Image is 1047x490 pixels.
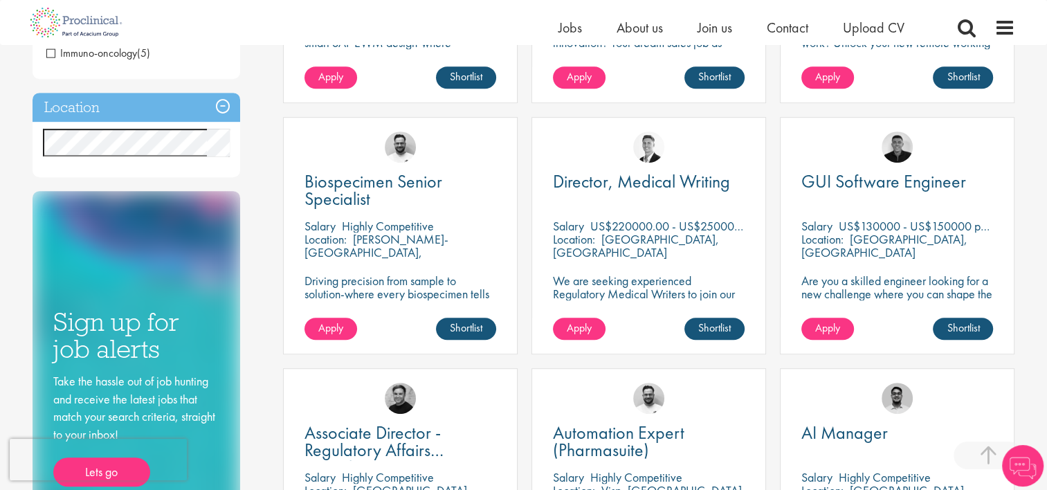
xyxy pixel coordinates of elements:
[304,274,496,314] p: Driving precision from sample to solution-where every biospecimen tells a story of innovation.
[553,170,730,193] span: Director, Medical Writing
[801,469,832,485] span: Salary
[553,469,584,485] span: Salary
[590,469,682,485] p: Highly Competitive
[385,131,416,163] img: Emile De Beer
[553,424,745,459] a: Automation Expert (Pharmasuite)
[567,69,592,84] span: Apply
[933,318,993,340] a: Shortlist
[801,218,832,234] span: Salary
[882,131,913,163] img: Christian Andersen
[10,439,187,480] iframe: reCAPTCHA
[53,309,219,362] h3: Sign up for job alerts
[815,69,840,84] span: Apply
[801,424,993,442] a: AI Manager
[342,218,434,234] p: Highly Competitive
[553,231,719,260] p: [GEOGRAPHIC_DATA], [GEOGRAPHIC_DATA]
[553,173,745,190] a: Director, Medical Writing
[839,218,1024,234] p: US$130000 - US$150000 per annum
[843,19,904,37] a: Upload CV
[684,318,745,340] a: Shortlist
[882,383,913,414] img: Timothy Deschamps
[553,318,606,340] a: Apply
[342,469,434,485] p: Highly Competitive
[698,19,732,37] a: Join us
[318,69,343,84] span: Apply
[815,320,840,335] span: Apply
[436,66,496,89] a: Shortlist
[53,372,219,487] div: Take the hassle out of job hunting and receive the latest jobs that match your search criteria, s...
[558,19,582,37] a: Jobs
[839,469,931,485] p: Highly Competitive
[801,66,854,89] a: Apply
[318,320,343,335] span: Apply
[304,469,336,485] span: Salary
[553,421,684,462] span: Automation Expert (Pharmasuite)
[436,318,496,340] a: Shortlist
[553,231,595,247] span: Location:
[933,66,993,89] a: Shortlist
[801,231,844,247] span: Location:
[304,318,357,340] a: Apply
[304,66,357,89] a: Apply
[590,218,948,234] p: US$220000.00 - US$250000.00 per annum + Highly Competitive Salary
[553,218,584,234] span: Salary
[304,231,347,247] span: Location:
[304,424,496,459] a: Associate Director - Regulatory Affairs Consultant
[385,383,416,414] img: Peter Duvall
[801,231,967,260] p: [GEOGRAPHIC_DATA], [GEOGRAPHIC_DATA]
[767,19,808,37] a: Contact
[304,421,444,479] span: Associate Director - Regulatory Affairs Consultant
[553,274,745,327] p: We are seeking experienced Regulatory Medical Writers to join our client, a dynamic and growing b...
[46,46,150,60] span: Immuno-oncology
[304,231,448,273] p: [PERSON_NAME]-[GEOGRAPHIC_DATA], [GEOGRAPHIC_DATA]
[801,421,888,444] span: AI Manager
[633,131,664,163] img: George Watson
[304,218,336,234] span: Salary
[633,383,664,414] img: Emile De Beer
[801,318,854,340] a: Apply
[617,19,663,37] a: About us
[137,46,150,60] span: (5)
[553,66,606,89] a: Apply
[801,170,966,193] span: GUI Software Engineer
[801,274,993,327] p: Are you a skilled engineer looking for a new challenge where you can shape the future of healthca...
[33,93,240,122] h3: Location
[304,173,496,208] a: Biospecimen Senior Specialist
[567,320,592,335] span: Apply
[684,66,745,89] a: Shortlist
[1002,445,1044,487] img: Chatbot
[304,170,442,210] span: Biospecimen Senior Specialist
[801,173,993,190] a: GUI Software Engineer
[46,46,137,60] span: Immuno-oncology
